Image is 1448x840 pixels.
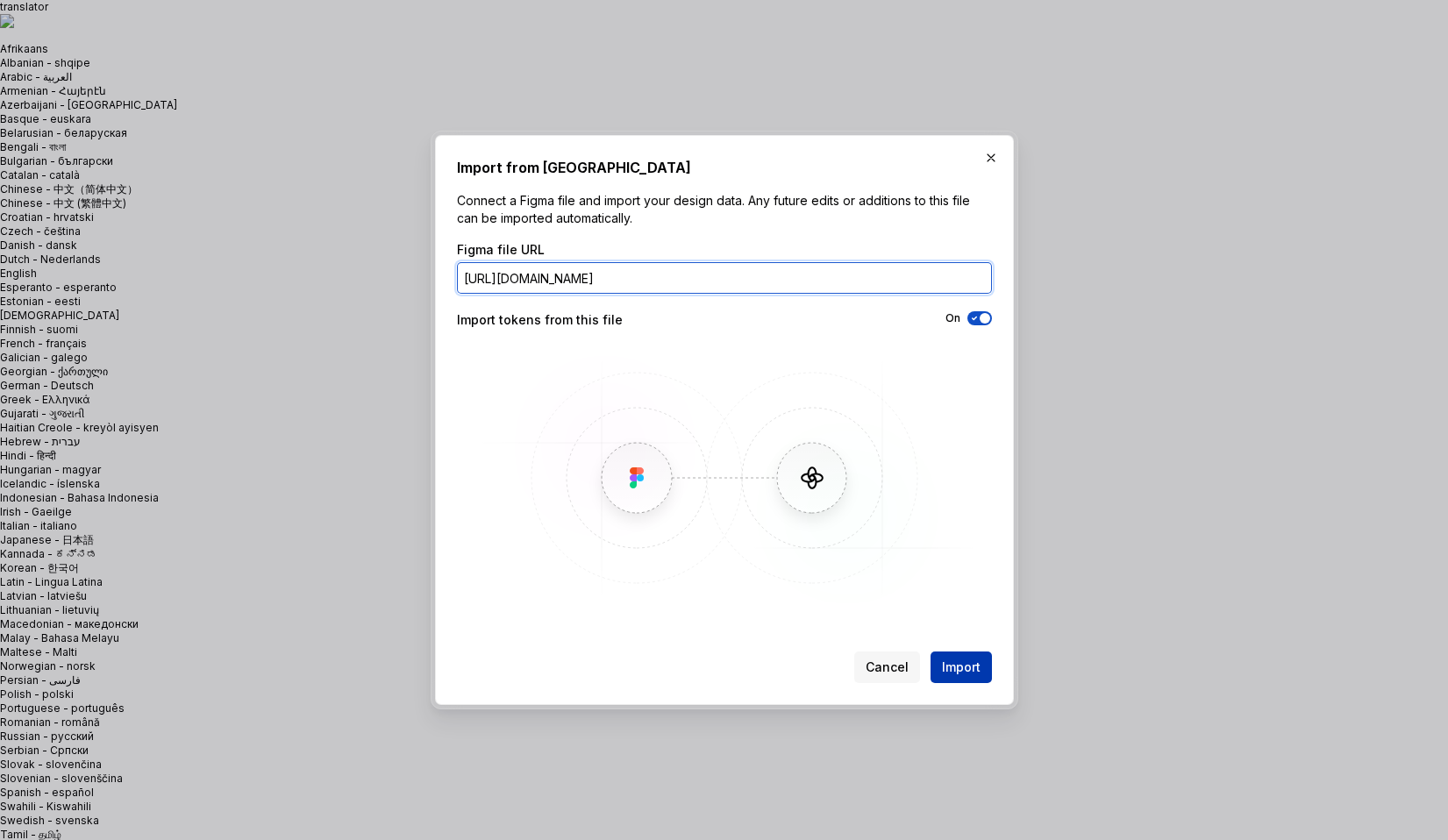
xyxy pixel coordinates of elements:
input: https://figma.com/file/... [457,262,992,294]
button: Cancel [854,651,920,683]
button: Import [931,651,992,683]
label: Figma file URL [457,241,545,259]
h2: Import from [GEOGRAPHIC_DATA] [457,157,992,178]
label: On [945,311,960,325]
span: Import [942,658,981,676]
span: Cancel [866,658,909,676]
p: Connect a Figma file and import your design data. Any future edits or additions to this file can ... [457,192,992,227]
div: Import tokens from this file [457,311,724,329]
